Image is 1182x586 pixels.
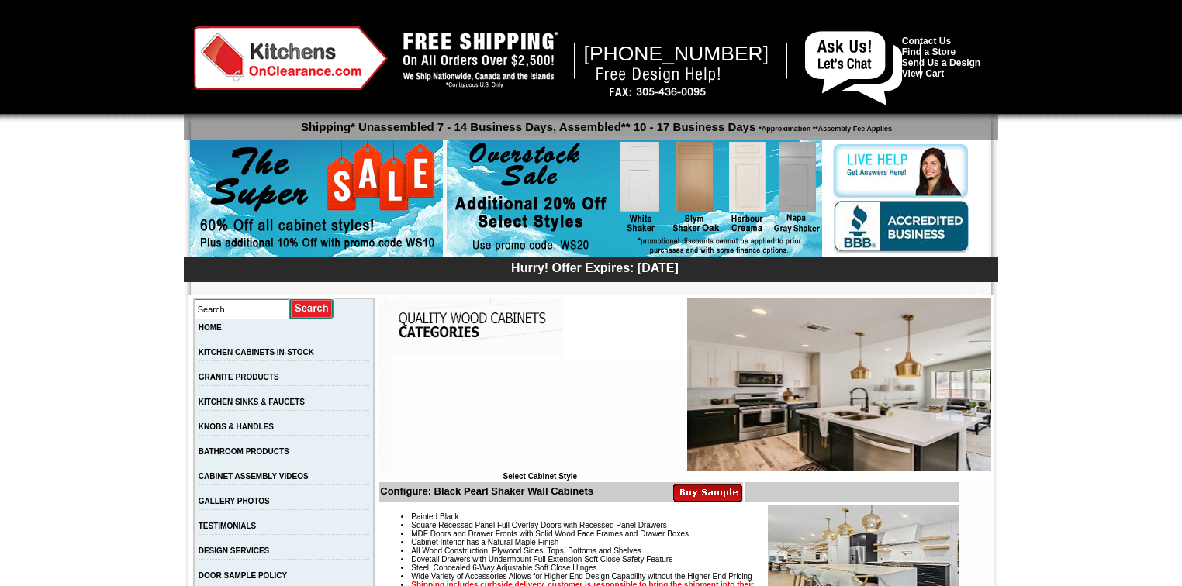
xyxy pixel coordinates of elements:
a: CABINET ASSEMBLY VIDEOS [199,472,309,481]
span: All Wood Construction, Plywood Sides, Tops, Bottoms and Shelves [411,546,641,555]
a: KITCHEN SINKS & FAUCETS [199,398,305,406]
span: Dovetail Drawers with Undermount Full Extension Soft Close Safety Feature [411,555,672,564]
span: Cabinet Interior has a Natural Maple Finish [411,538,558,546]
span: Painted Black [411,512,458,521]
a: Send Us a Design [902,57,980,68]
a: BATHROOM PRODUCTS [199,447,289,456]
a: Find a Store [902,47,956,57]
a: DESIGN SERVICES [199,546,270,555]
img: Black Pearl Shaker [687,298,991,471]
img: Kitchens on Clearance Logo [194,26,388,90]
a: GALLERY PHOTOS [199,497,270,505]
span: MDF Doors and Drawer Fronts with Solid Wood Face Frames and Drawer Boxes [411,529,689,538]
b: Select Cabinet Style [503,472,577,481]
b: Configure: Black Pearl Shaker Wall Cabinets [380,485,593,497]
span: [PHONE_NUMBER] [584,42,769,65]
span: Square Recessed Panel Full Overlay Doors with Recessed Panel Drawers [411,521,667,529]
span: *Approximation **Assembly Fee Applies [755,121,892,133]
div: Hurry! Offer Expires: [DATE] [192,259,998,275]
span: Steel, Concealed 6-Way Adjustable Soft Close Hinges [411,564,596,572]
a: Contact Us [902,36,951,47]
input: Submit [290,298,334,319]
a: HOME [199,323,222,332]
span: Wide Variety of Accessories Allows for Higher End Design Capability without the Higher End Pricing [411,572,752,581]
a: KITCHEN CABINETS IN-STOCK [199,348,314,357]
a: KNOBS & HANDLES [199,422,274,431]
a: View Cart [902,68,944,79]
iframe: Browser incompatible [392,356,687,472]
p: Shipping* Unassembled 7 - 14 Business Days, Assembled** 10 - 17 Business Days [192,113,998,133]
a: GRANITE PRODUCTS [199,373,279,381]
a: DOOR SAMPLE POLICY [199,571,287,580]
a: TESTIMONIALS [199,522,256,530]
